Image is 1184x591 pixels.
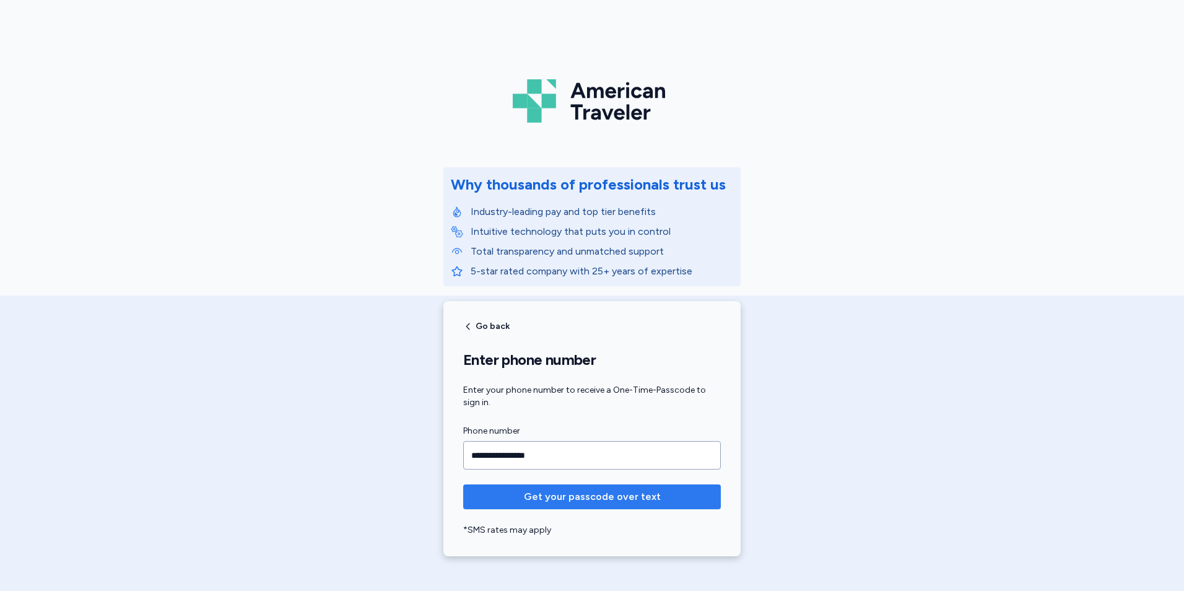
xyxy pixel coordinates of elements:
p: Intuitive technology that puts you in control [471,224,733,239]
div: *SMS rates may apply [463,524,721,536]
img: Logo [513,74,671,128]
div: Enter your phone number to receive a One-Time-Passcode to sign in. [463,384,721,409]
span: Go back [476,322,510,331]
h1: Enter phone number [463,351,721,369]
p: Industry-leading pay and top tier benefits [471,204,733,219]
button: Get your passcode over text [463,484,721,509]
p: 5-star rated company with 25+ years of expertise [471,264,733,279]
label: Phone number [463,424,721,439]
p: Total transparency and unmatched support [471,244,733,259]
span: Get your passcode over text [524,489,661,504]
div: Why thousands of professionals trust us [451,175,726,195]
input: Phone number [463,441,721,470]
button: Go back [463,322,510,331]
